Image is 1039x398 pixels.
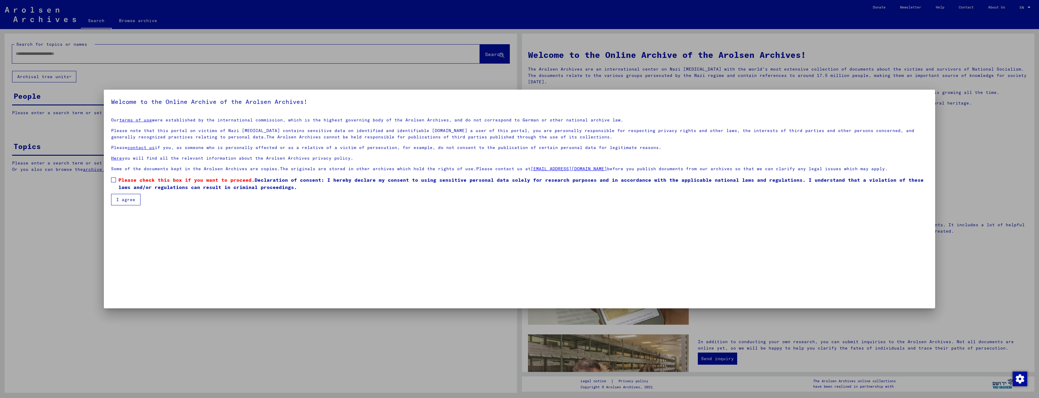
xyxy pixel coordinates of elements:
[118,177,255,183] span: Please check this box if you want to proceed.
[127,145,155,150] a: contact us
[111,128,928,140] p: Please note that this portal on victims of Nazi [MEDICAL_DATA] contains sensitive data on identif...
[111,155,928,161] p: you will find all the relevant information about the Arolsen Archives privacy policy.
[111,144,928,151] p: Please if you, as someone who is personally affected or as a relative of a victim of persecution,...
[111,155,122,161] a: Here
[111,117,928,123] p: Our were established by the international commission, which is the highest governing body of the ...
[531,166,607,171] a: [EMAIL_ADDRESS][DOMAIN_NAME]
[111,194,140,205] button: I agree
[119,117,152,123] a: terms of use
[111,97,928,107] h5: Welcome to the Online Archive of the Arolsen Archives!
[111,166,928,172] p: Some of the documents kept in the Arolsen Archives are copies.The originals are stored in other a...
[1013,372,1027,386] img: Change consent
[118,176,928,191] span: Declaration of consent: I hereby declare my consent to using sensitive personal data solely for r...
